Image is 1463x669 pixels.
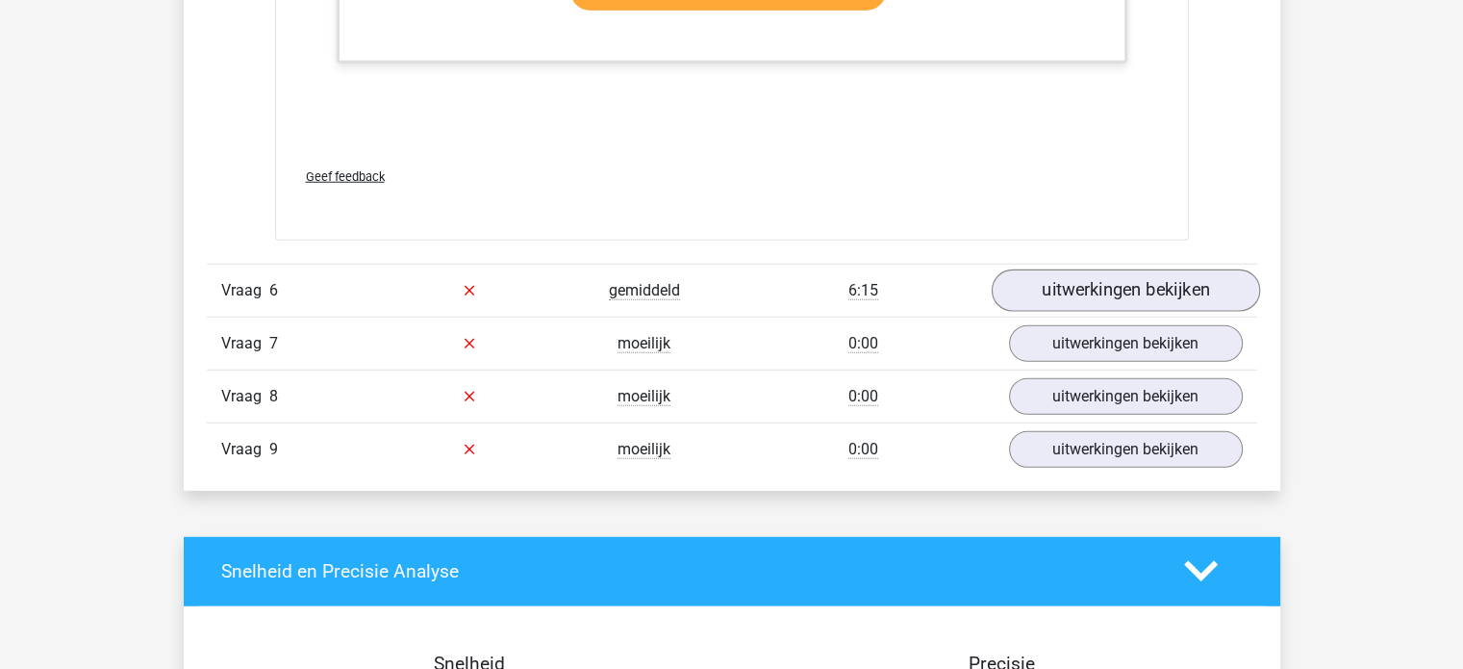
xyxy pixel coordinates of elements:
span: 8 [269,387,278,405]
a: uitwerkingen bekijken [1009,431,1243,468]
a: uitwerkingen bekijken [1009,325,1243,362]
span: 6:15 [848,281,878,300]
span: 0:00 [848,387,878,406]
a: uitwerkingen bekijken [991,270,1259,312]
span: Vraag [221,438,269,461]
span: 0:00 [848,334,878,353]
span: moeilijk [618,387,670,406]
span: moeilijk [618,334,670,353]
span: gemiddeld [609,281,680,300]
span: Geef feedback [306,169,385,184]
h4: Snelheid en Precisie Analyse [221,560,1155,582]
span: Vraag [221,332,269,355]
span: Vraag [221,279,269,302]
span: 7 [269,334,278,352]
span: 9 [269,440,278,458]
span: 0:00 [848,440,878,459]
span: 6 [269,281,278,299]
a: uitwerkingen bekijken [1009,378,1243,415]
span: moeilijk [618,440,670,459]
span: Vraag [221,385,269,408]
